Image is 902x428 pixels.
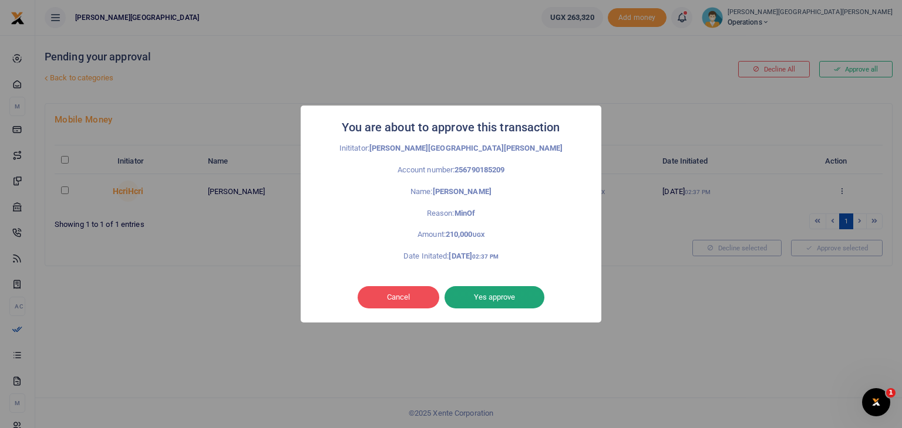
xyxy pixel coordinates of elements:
small: 02:37 PM [472,253,499,260]
strong: MinOf [455,209,476,218]
span: 1 [886,388,896,398]
p: Account number: [327,164,575,176]
strong: [PERSON_NAME][GEOGRAPHIC_DATA][PERSON_NAME] [369,144,563,152]
p: Inititator: [327,142,575,155]
p: Amount: [327,229,575,241]
button: Yes approve [445,286,544,308]
h2: You are about to approve this transaction [342,117,560,138]
p: Name: [327,186,575,198]
strong: 256790185209 [455,165,504,174]
strong: 210,000 [446,230,484,239]
strong: [DATE] [449,252,498,260]
small: UGX [473,232,484,238]
button: Cancel [358,286,439,308]
strong: [PERSON_NAME] [433,187,492,196]
iframe: Intercom live chat [862,388,890,416]
p: Reason: [327,208,575,220]
p: Date Initated: [327,250,575,263]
